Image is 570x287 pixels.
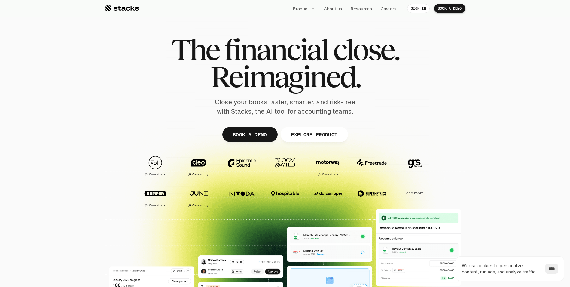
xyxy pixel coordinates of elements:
[407,4,430,13] a: SIGN IN
[149,173,165,176] h2: Case study
[233,130,267,139] p: BOOK A DEMO
[310,153,347,179] a: Case study
[280,127,348,142] a: EXPLORE PRODUCT
[293,5,309,12] p: Product
[351,5,372,12] p: Resources
[210,97,360,116] p: Close your books faster, smarter, and risk-free with Stacks, the AI tool for accounting teams.
[291,130,337,139] p: EXPLORE PRODUCT
[320,3,346,14] a: About us
[462,262,539,275] p: We use cookies to personalize content, run ads, and analyze traffic.
[222,127,277,142] a: BOOK A DEMO
[149,204,165,207] h2: Case study
[438,6,462,11] p: BOOK A DEMO
[180,184,217,210] a: Case study
[322,173,338,176] h2: Case study
[347,3,376,14] a: Resources
[192,204,208,207] h2: Case study
[192,173,208,176] h2: Case study
[434,4,465,13] a: BOOK A DEMO
[137,184,174,210] a: Case study
[324,5,342,12] p: About us
[171,36,219,63] span: The
[377,3,400,14] a: Careers
[210,63,360,90] span: Reimagined.
[381,5,396,12] p: Careers
[137,153,174,179] a: Case study
[224,36,328,63] span: financial
[333,36,399,63] span: close.
[411,6,426,11] p: SIGN IN
[180,153,217,179] a: Case study
[396,190,434,196] p: and more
